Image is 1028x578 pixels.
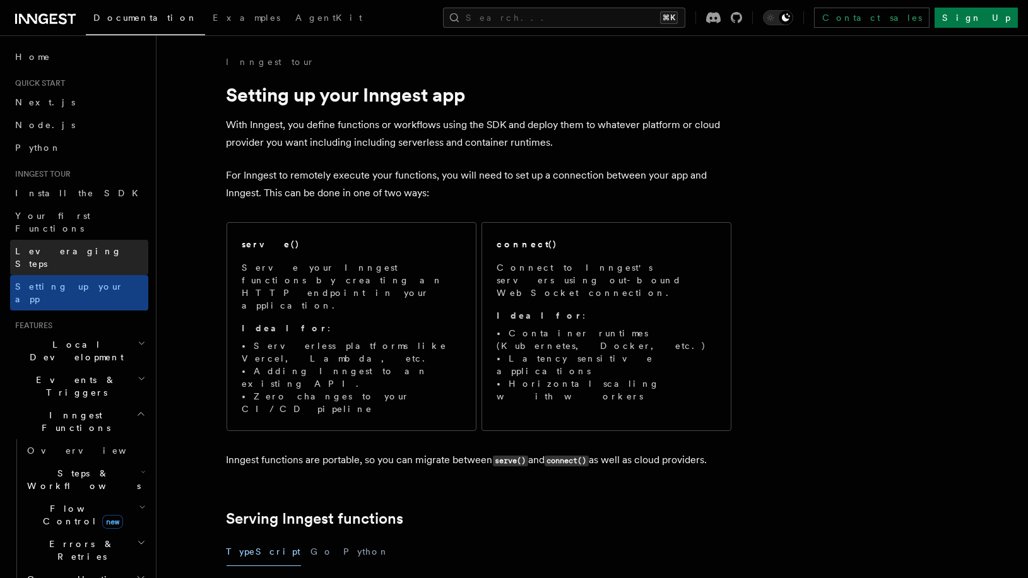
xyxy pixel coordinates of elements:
button: Events & Triggers [10,369,148,404]
span: Node.js [15,120,75,130]
span: Documentation [93,13,198,23]
span: Local Development [10,338,138,363]
span: Quick start [10,78,65,88]
button: Local Development [10,333,148,369]
a: Serving Inngest functions [227,510,404,528]
strong: Ideal for [242,323,328,333]
p: Serve your Inngest functions by creating an HTTP endpoint in your application. [242,261,461,312]
button: Go [311,538,334,566]
a: Inngest tour [227,56,315,68]
button: Steps & Workflows [22,462,148,497]
button: Errors & Retries [22,533,148,568]
span: Next.js [15,97,75,107]
a: connect()Connect to Inngest's servers using out-bound WebSocket connection.Ideal for:Container ru... [482,222,731,431]
strong: Ideal for [497,310,583,321]
li: Zero changes to your CI/CD pipeline [242,390,461,415]
p: : [242,322,461,334]
span: Steps & Workflows [22,467,141,492]
span: Flow Control [22,502,139,528]
span: Examples [213,13,280,23]
p: : [497,309,716,322]
span: Events & Triggers [10,374,138,399]
a: Your first Functions [10,204,148,240]
a: serve()Serve your Inngest functions by creating an HTTP endpoint in your application.Ideal for:Se... [227,222,476,431]
p: Inngest functions are portable, so you can migrate between and as well as cloud providers. [227,451,731,469]
a: Leveraging Steps [10,240,148,275]
span: new [102,515,123,529]
a: Node.js [10,114,148,136]
span: AgentKit [295,13,362,23]
h1: Setting up your Inngest app [227,83,731,106]
a: Contact sales [814,8,930,28]
a: Next.js [10,91,148,114]
a: Documentation [86,4,205,35]
li: Serverless platforms like Vercel, Lambda, etc. [242,339,461,365]
li: Latency sensitive applications [497,352,716,377]
span: Overview [27,445,157,456]
a: AgentKit [288,4,370,34]
code: connect() [545,456,589,466]
h2: connect() [497,238,558,251]
button: Flow Controlnew [22,497,148,533]
a: Home [10,45,148,68]
span: Inngest tour [10,169,71,179]
a: Setting up your app [10,275,148,310]
span: Home [15,50,50,63]
li: Adding Inngest to an existing API. [242,365,461,390]
a: Python [10,136,148,159]
button: TypeScript [227,538,301,566]
li: Horizontal scaling with workers [497,377,716,403]
p: Connect to Inngest's servers using out-bound WebSocket connection. [497,261,716,299]
kbd: ⌘K [660,11,678,24]
a: Install the SDK [10,182,148,204]
span: Your first Functions [15,211,90,233]
span: Features [10,321,52,331]
button: Search...⌘K [443,8,685,28]
button: Toggle dark mode [763,10,793,25]
a: Examples [205,4,288,34]
span: Python [15,143,61,153]
a: Overview [22,439,148,462]
span: Leveraging Steps [15,246,122,269]
h2: serve() [242,238,300,251]
code: serve() [493,456,528,466]
li: Container runtimes (Kubernetes, Docker, etc.) [497,327,716,352]
p: For Inngest to remotely execute your functions, you will need to set up a connection between your... [227,167,731,202]
a: Sign Up [935,8,1018,28]
span: Errors & Retries [22,538,137,563]
button: Python [344,538,390,566]
span: Setting up your app [15,281,124,304]
span: Install the SDK [15,188,146,198]
p: With Inngest, you define functions or workflows using the SDK and deploy them to whatever platfor... [227,116,731,151]
button: Inngest Functions [10,404,148,439]
span: Inngest Functions [10,409,136,434]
